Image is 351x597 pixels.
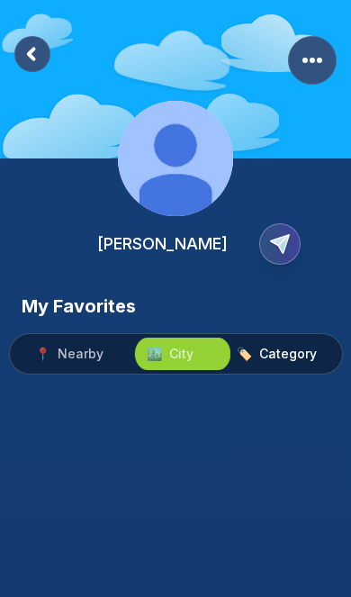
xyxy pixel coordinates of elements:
[118,101,233,216] img: Profile Image
[237,345,252,363] span: 🏷️
[215,338,338,370] button: 🏷️Category
[147,345,162,363] span: 🏙️
[22,294,136,319] h3: My Favorites
[252,216,329,272] button: Copy Profile Link
[259,345,317,363] span: Category
[288,36,337,85] button: More Options
[35,345,50,363] span: 📍
[125,338,215,370] button: 🏙️City
[13,338,125,370] button: 📍Nearby
[58,345,103,363] span: Nearby
[97,231,228,257] h2: [PERSON_NAME]
[169,345,193,363] span: City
